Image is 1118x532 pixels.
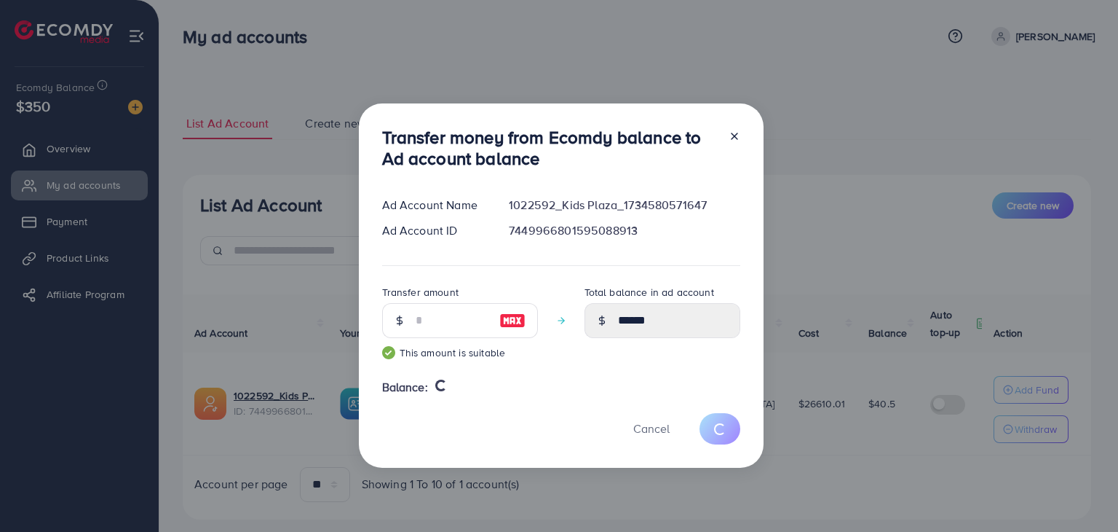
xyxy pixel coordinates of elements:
span: Cancel [633,420,670,437]
div: 7449966801595088913 [497,222,751,239]
small: This amount is suitable [382,345,538,360]
img: guide [382,346,395,359]
img: image [499,312,526,329]
span: Balance: [382,379,428,396]
div: Ad Account Name [370,197,498,214]
label: Total balance in ad account [584,285,714,300]
h3: Transfer money from Ecomdy balance to Ad account balance [382,127,717,169]
iframe: Chat [1056,466,1107,521]
label: Transfer amount [382,285,459,300]
div: Ad Account ID [370,222,498,239]
button: Cancel [615,413,688,445]
div: 1022592_Kids Plaza_1734580571647 [497,197,751,214]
